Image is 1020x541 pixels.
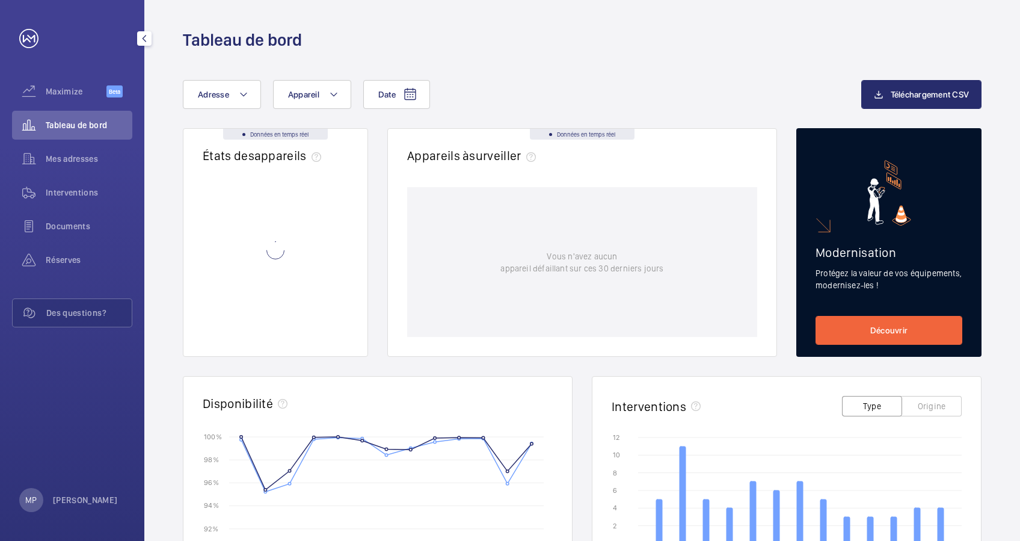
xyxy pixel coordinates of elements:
h1: Tableau de bord [183,29,302,51]
text: 100 % [204,432,222,441]
span: Mes adresses [46,153,132,165]
button: Origine [902,396,962,416]
button: Appareil [273,80,351,109]
text: 2 [613,522,616,530]
span: Des questions? [46,307,132,319]
h2: Disponibilité [203,396,273,411]
button: Type [842,396,902,416]
div: Données en temps réel [223,129,328,140]
span: Date [378,90,396,99]
text: 98 % [204,456,219,464]
span: appareils [254,148,326,163]
span: Interventions [46,187,132,199]
img: marketing-card.svg [867,160,911,226]
h2: États des [203,148,326,163]
text: 6 [613,486,617,495]
span: Documents [46,220,132,232]
span: Tableau de bord [46,119,132,131]
text: 4 [613,504,617,512]
span: Maximize [46,85,106,97]
text: 8 [613,469,617,477]
span: Beta [106,85,123,97]
div: Données en temps réel [530,129,634,140]
p: Vous n'avez aucun appareil défaillant sur ces 30 derniers jours [500,250,663,274]
text: 94 % [204,501,219,510]
span: Réserves [46,254,132,266]
button: Téléchargement CSV [861,80,982,109]
a: Découvrir [816,316,962,345]
h2: Interventions [612,399,686,414]
span: Appareil [288,90,319,99]
span: Adresse [198,90,229,99]
button: Date [363,80,430,109]
p: Protégez la valeur de vos équipements, modernisez-les ! [816,267,962,291]
text: 96 % [204,478,219,487]
text: 10 [613,451,620,459]
span: surveiller [469,148,540,163]
p: MP [25,494,37,506]
text: 92 % [204,524,218,533]
h2: Appareils à [407,148,541,163]
p: [PERSON_NAME] [53,494,118,506]
text: 12 [613,433,619,442]
h2: Modernisation [816,245,962,260]
span: Téléchargement CSV [891,90,969,99]
button: Adresse [183,80,261,109]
